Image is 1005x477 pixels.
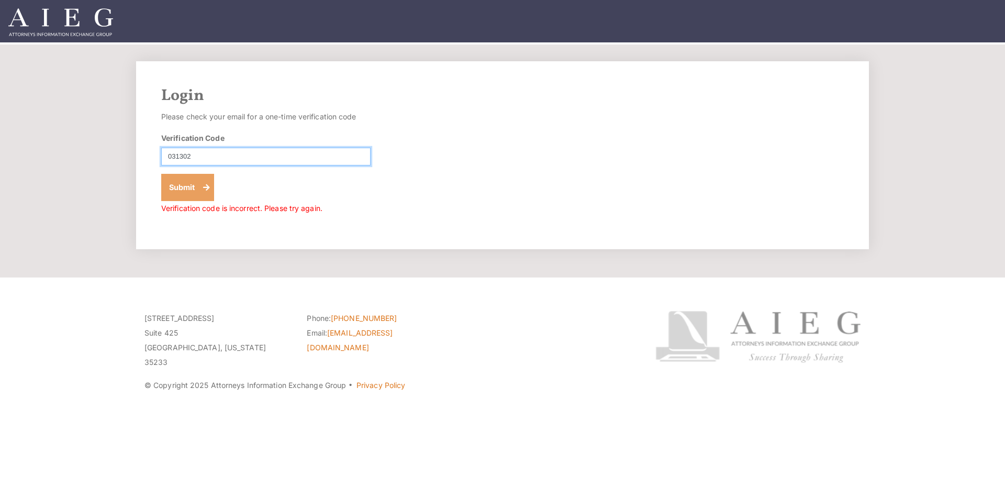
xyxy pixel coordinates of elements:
p: Please check your email for a one-time verification code [161,109,371,124]
img: Attorneys Information Exchange Group [8,8,113,36]
p: [STREET_ADDRESS] Suite 425 [GEOGRAPHIC_DATA], [US_STATE] 35233 [144,311,291,370]
a: Privacy Policy [356,381,405,390]
label: Verification Code [161,132,225,143]
span: Verification code is incorrect. Please try again. [161,204,322,213]
button: Submit [161,174,214,201]
a: [PHONE_NUMBER] [331,314,397,323]
p: © Copyright 2025 Attorneys Information Exchange Group [144,378,616,393]
span: · [348,385,353,390]
a: [EMAIL_ADDRESS][DOMAIN_NAME] [307,328,393,352]
li: Phone: [307,311,453,326]
h2: Login [161,86,844,105]
img: Attorneys Information Exchange Group logo [655,311,861,363]
li: Email: [307,326,453,355]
